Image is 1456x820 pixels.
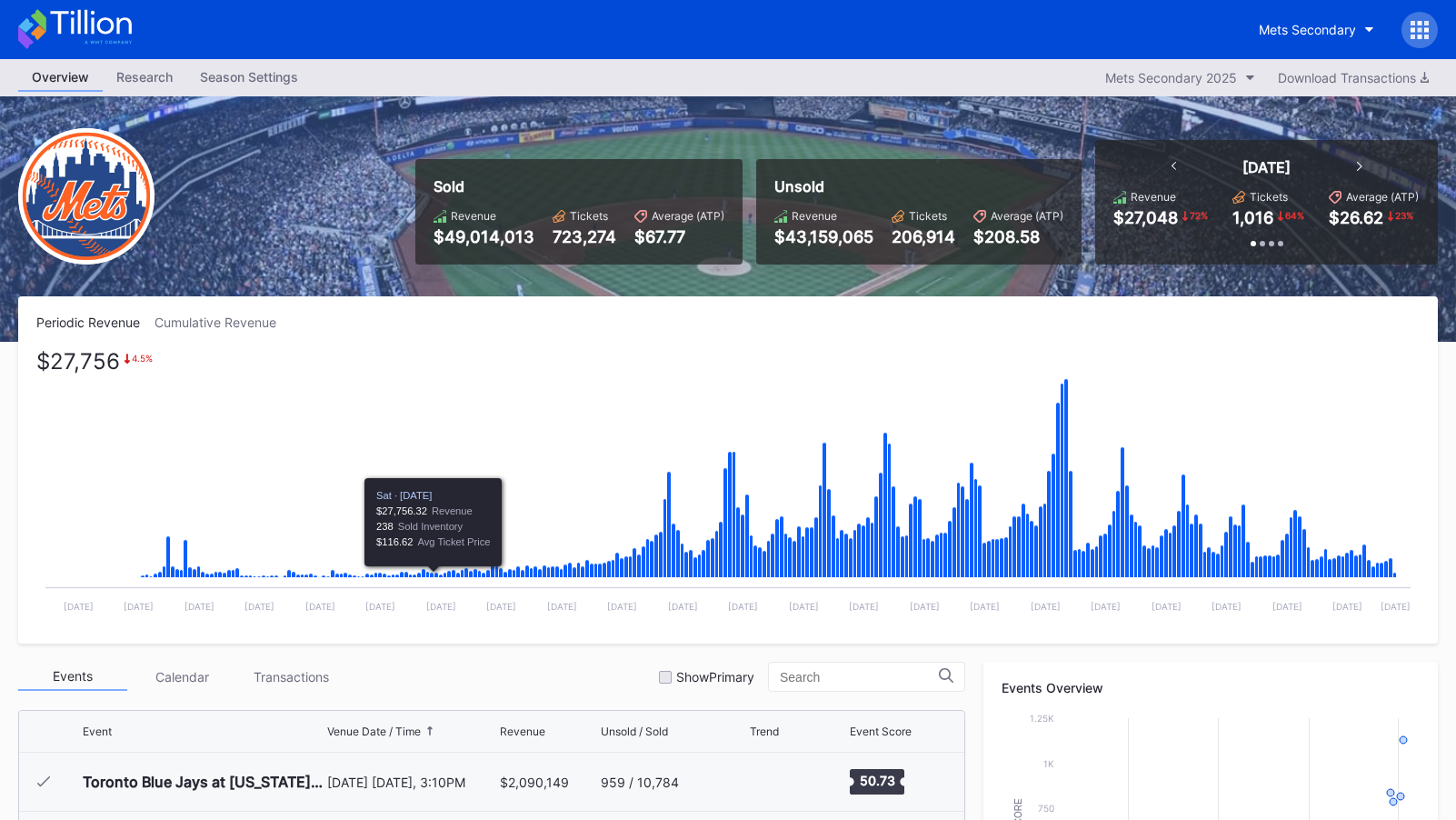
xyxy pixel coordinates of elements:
[486,601,516,612] text: [DATE]
[1269,65,1438,90] button: Download Transactions
[83,725,112,738] div: Event
[728,601,758,612] text: [DATE]
[1245,13,1388,46] button: Mets Secondary
[327,725,421,738] div: Venue Date / Time
[1030,713,1054,724] text: 1.25k
[1242,158,1291,176] div: [DATE]
[18,64,103,92] a: Overview
[1332,601,1362,612] text: [DATE]
[1043,758,1054,769] text: 1k
[1278,70,1429,85] div: Download Transactions
[127,663,236,691] div: Calendar
[1038,803,1054,814] text: 750
[991,209,1063,223] div: Average (ATP)
[83,773,323,791] div: Toronto Blue Jays at [US_STATE] Mets (Mets Opening Day)
[792,209,837,223] div: Revenue
[892,227,955,246] div: 206,914
[1091,601,1121,612] text: [DATE]
[1096,65,1264,90] button: Mets Secondary 2025
[1381,601,1411,612] text: [DATE]
[500,725,545,738] div: Revenue
[64,601,94,612] text: [DATE]
[305,601,335,612] text: [DATE]
[1283,208,1306,223] div: 64 %
[186,64,312,90] div: Season Settings
[1329,208,1383,227] div: $26.62
[36,353,1420,625] svg: Chart title
[1232,208,1273,227] div: 1,016
[244,601,274,612] text: [DATE]
[124,601,154,612] text: [DATE]
[434,177,724,195] div: Sold
[850,725,912,738] div: Event Score
[186,64,312,92] a: Season Settings
[103,64,186,92] a: Research
[434,227,534,246] div: $49,014,013
[668,601,698,612] text: [DATE]
[18,663,127,691] div: Events
[1131,190,1176,204] div: Revenue
[103,64,186,90] div: Research
[570,209,608,223] div: Tickets
[910,601,940,612] text: [DATE]
[970,601,1000,612] text: [DATE]
[1105,70,1237,85] div: Mets Secondary 2025
[909,209,947,223] div: Tickets
[327,775,495,790] div: [DATE] [DATE], 3:10PM
[553,227,616,246] div: 723,274
[365,601,395,612] text: [DATE]
[36,353,120,370] div: $27,756
[750,725,779,738] div: Trend
[860,773,895,788] text: 50.73
[601,725,668,738] div: Unsold / Sold
[750,759,804,805] svg: Chart title
[676,669,754,685] div: Show Primary
[1346,190,1419,204] div: Average (ATP)
[184,601,214,612] text: [DATE]
[547,601,577,612] text: [DATE]
[1250,190,1288,204] div: Tickets
[1152,601,1182,612] text: [DATE]
[500,775,569,790] div: $2,090,149
[1212,601,1242,612] text: [DATE]
[774,177,1063,195] div: Unsold
[607,601,637,612] text: [DATE]
[236,663,345,691] div: Transactions
[973,227,1063,246] div: $208.58
[1113,208,1178,227] div: $27,048
[1393,208,1415,223] div: 23 %
[155,315,291,330] div: Cumulative Revenue
[426,601,456,612] text: [DATE]
[780,670,939,685] input: Search
[132,353,153,364] div: 4.5 %
[36,315,155,330] div: Periodic Revenue
[1002,680,1420,695] div: Events Overview
[1188,208,1210,223] div: 72 %
[849,601,879,612] text: [DATE]
[789,601,819,612] text: [DATE]
[634,227,724,246] div: $67.77
[601,775,679,790] div: 959 / 10,784
[774,227,873,246] div: $43,159,065
[18,128,155,265] img: New-York-Mets-Transparent.png
[1259,22,1356,37] div: Mets Secondary
[451,209,496,223] div: Revenue
[1031,601,1061,612] text: [DATE]
[652,209,724,223] div: Average (ATP)
[1272,601,1302,612] text: [DATE]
